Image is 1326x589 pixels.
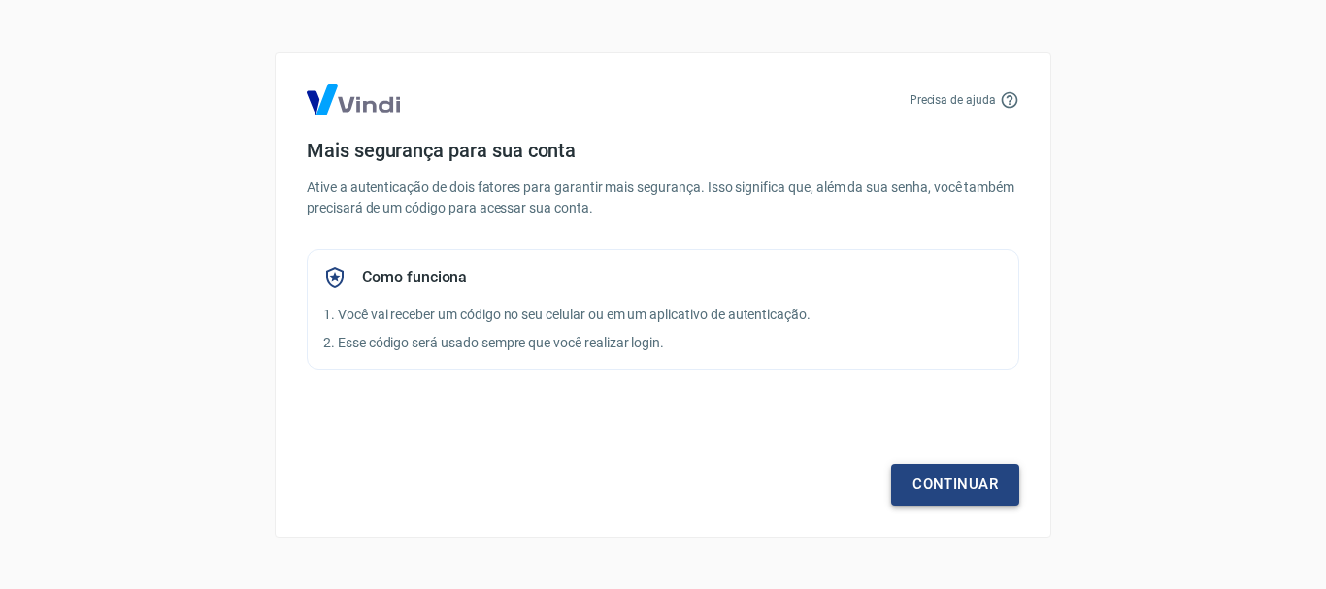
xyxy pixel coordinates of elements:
h5: Como funciona [362,268,467,287]
a: Continuar [891,464,1019,505]
h4: Mais segurança para sua conta [307,139,1019,162]
p: Ative a autenticação de dois fatores para garantir mais segurança. Isso significa que, além da su... [307,178,1019,218]
p: 2. Esse código será usado sempre que você realizar login. [323,333,1003,353]
p: 1. Você vai receber um código no seu celular ou em um aplicativo de autenticação. [323,305,1003,325]
img: Logo Vind [307,84,400,115]
p: Precisa de ajuda [910,91,996,109]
